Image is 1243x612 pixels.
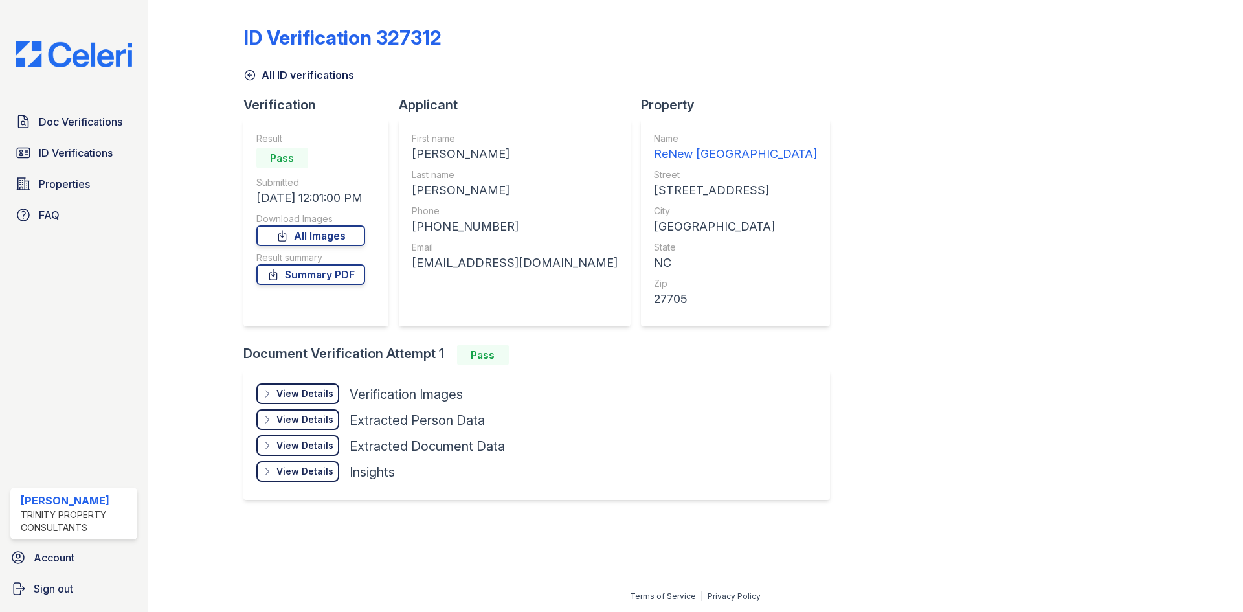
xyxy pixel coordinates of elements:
div: | [700,591,703,601]
div: ID Verification 327312 [243,26,442,49]
a: All Images [256,225,365,246]
a: Terms of Service [630,591,696,601]
div: [EMAIL_ADDRESS][DOMAIN_NAME] [412,254,618,272]
div: Result [256,132,365,145]
span: Account [34,550,74,565]
div: [PHONE_NUMBER] [412,218,618,236]
div: Email [412,241,618,254]
span: ID Verifications [39,145,113,161]
a: Summary PDF [256,264,365,285]
div: [PERSON_NAME] [412,181,618,199]
a: All ID verifications [243,67,354,83]
span: FAQ [39,207,60,223]
a: ID Verifications [10,140,137,166]
div: Verification Images [350,385,463,403]
div: Document Verification Attempt 1 [243,345,840,365]
a: FAQ [10,202,137,228]
div: Verification [243,96,399,114]
a: Properties [10,171,137,197]
a: Privacy Policy [708,591,761,601]
div: View Details [276,439,333,452]
div: Property [641,96,840,114]
div: Pass [256,148,308,168]
div: Zip [654,277,817,290]
div: Result summary [256,251,365,264]
img: CE_Logo_Blue-a8612792a0a2168367f1c8372b55b34899dd931a85d93a1a3d3e32e68fde9ad4.png [5,41,142,67]
div: First name [412,132,618,145]
div: [DATE] 12:01:00 PM [256,189,365,207]
div: View Details [276,387,333,400]
div: State [654,241,817,254]
div: Phone [412,205,618,218]
div: Submitted [256,176,365,189]
span: Properties [39,176,90,192]
div: ReNew [GEOGRAPHIC_DATA] [654,145,817,163]
div: Download Images [256,212,365,225]
div: View Details [276,465,333,478]
a: Account [5,545,142,571]
div: [PERSON_NAME] [21,493,132,508]
span: Doc Verifications [39,114,122,130]
a: Name ReNew [GEOGRAPHIC_DATA] [654,132,817,163]
div: Trinity Property Consultants [21,508,132,534]
div: City [654,205,817,218]
div: Extracted Document Data [350,437,505,455]
div: [STREET_ADDRESS] [654,181,817,199]
a: Sign out [5,576,142,602]
div: Pass [457,345,509,365]
div: View Details [276,413,333,426]
div: Insights [350,463,395,481]
div: Street [654,168,817,181]
div: 27705 [654,290,817,308]
div: [GEOGRAPHIC_DATA] [654,218,817,236]
div: NC [654,254,817,272]
a: Doc Verifications [10,109,137,135]
div: Name [654,132,817,145]
div: [PERSON_NAME] [412,145,618,163]
iframe: chat widget [1189,560,1230,599]
span: Sign out [34,581,73,596]
div: Applicant [399,96,641,114]
div: Last name [412,168,618,181]
div: Extracted Person Data [350,411,485,429]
